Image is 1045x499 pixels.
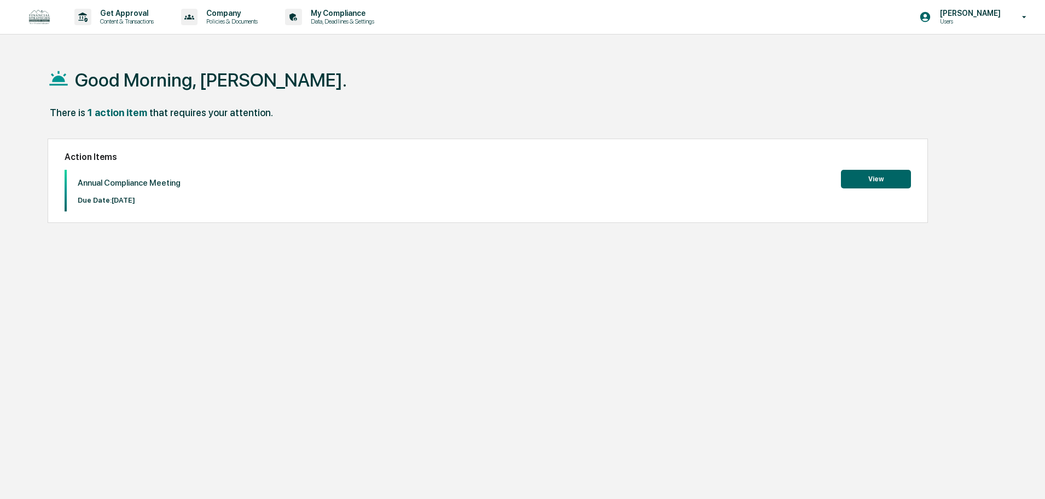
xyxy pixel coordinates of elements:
[75,69,347,91] h1: Good Morning, [PERSON_NAME].
[78,196,181,204] p: Due Date: [DATE]
[149,107,273,118] div: that requires your attention.
[91,9,159,18] p: Get Approval
[931,18,1006,25] p: Users
[91,18,159,25] p: Content & Transactions
[841,173,911,183] a: View
[88,107,147,118] div: 1 action item
[302,9,380,18] p: My Compliance
[931,9,1006,18] p: [PERSON_NAME]
[302,18,380,25] p: Data, Deadlines & Settings
[26,7,53,27] img: logo
[198,18,263,25] p: Policies & Documents
[841,170,911,188] button: View
[198,9,263,18] p: Company
[65,152,911,162] h2: Action Items
[50,107,85,118] div: There is
[78,178,181,188] p: Annual Compliance Meeting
